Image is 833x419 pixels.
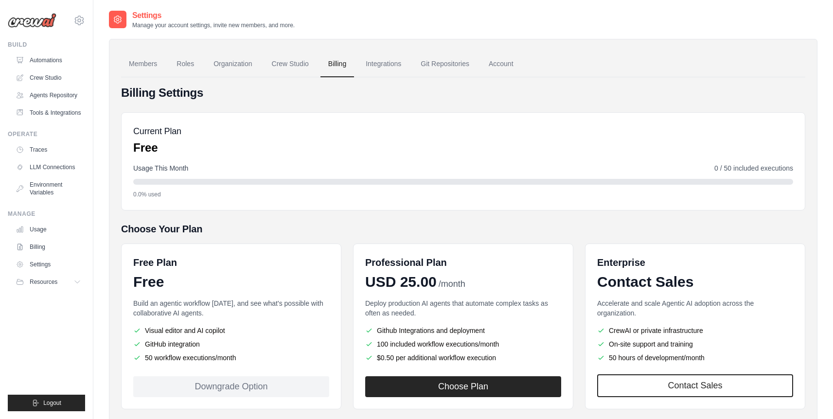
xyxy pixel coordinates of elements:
a: Git Repositories [413,51,477,77]
li: 100 included workflow executions/month [365,339,561,349]
p: Deploy production AI agents that automate complex tasks as often as needed. [365,298,561,318]
li: On-site support and training [597,339,793,349]
span: Resources [30,278,57,286]
h6: Professional Plan [365,256,447,269]
h5: Current Plan [133,124,181,138]
a: Members [121,51,165,77]
a: Usage [12,222,85,237]
div: Build [8,41,85,49]
a: Crew Studio [12,70,85,86]
div: Free [133,273,329,291]
button: Resources [12,274,85,290]
span: 0.0% used [133,191,161,198]
a: LLM Connections [12,159,85,175]
h6: Enterprise [597,256,793,269]
div: Operate [8,130,85,138]
li: CrewAI or private infrastructure [597,326,793,335]
a: Roles [169,51,202,77]
h4: Billing Settings [121,85,805,101]
a: Tools & Integrations [12,105,85,121]
a: Integrations [358,51,409,77]
a: Billing [12,239,85,255]
h5: Choose Your Plan [121,222,805,236]
img: Logo [8,13,56,28]
p: Build an agentic workflow [DATE], and see what's possible with collaborative AI agents. [133,298,329,318]
a: Environment Variables [12,177,85,200]
div: Downgrade Option [133,376,329,397]
li: Github Integrations and deployment [365,326,561,335]
a: Billing [320,51,354,77]
h2: Settings [132,10,295,21]
span: USD 25.00 [365,273,437,291]
p: Manage your account settings, invite new members, and more. [132,21,295,29]
span: /month [439,278,465,291]
span: 0 / 50 included executions [714,163,793,173]
div: Manage [8,210,85,218]
a: Traces [12,142,85,157]
a: Automations [12,52,85,68]
span: Logout [43,399,61,407]
button: Choose Plan [365,376,561,397]
li: GitHub integration [133,339,329,349]
a: Agents Repository [12,87,85,103]
li: 50 hours of development/month [597,353,793,363]
div: Contact Sales [597,273,793,291]
li: 50 workflow executions/month [133,353,329,363]
a: Settings [12,257,85,272]
li: Visual editor and AI copilot [133,326,329,335]
button: Logout [8,395,85,411]
a: Contact Sales [597,374,793,397]
p: Accelerate and scale Agentic AI adoption across the organization. [597,298,793,318]
li: $0.50 per additional workflow execution [365,353,561,363]
a: Crew Studio [264,51,317,77]
span: Usage This Month [133,163,188,173]
a: Organization [206,51,260,77]
h6: Free Plan [133,256,177,269]
p: Free [133,140,181,156]
a: Account [481,51,521,77]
